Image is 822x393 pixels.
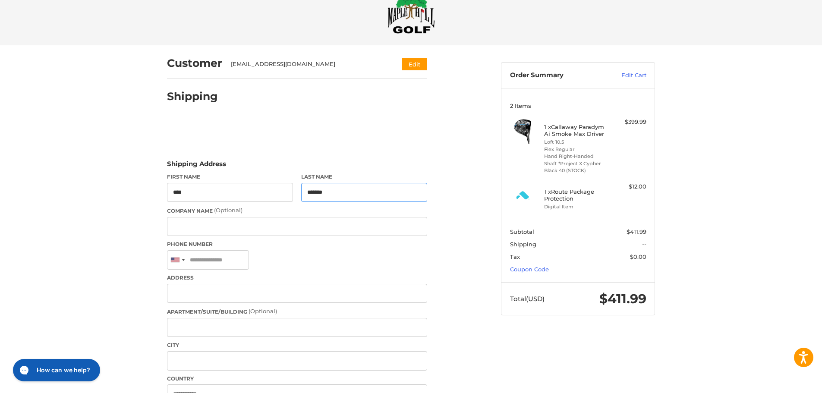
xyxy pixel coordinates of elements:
[510,295,545,303] span: Total (USD)
[167,240,427,248] label: Phone Number
[402,58,427,70] button: Edit
[167,251,187,269] div: United States: +1
[167,206,427,215] label: Company Name
[627,228,646,235] span: $411.99
[630,253,646,260] span: $0.00
[544,153,610,160] li: Hand Right-Handed
[544,138,610,146] li: Loft 10.5
[231,60,386,69] div: [EMAIL_ADDRESS][DOMAIN_NAME]
[167,159,226,173] legend: Shipping Address
[544,123,610,138] h4: 1 x Callaway Paradym Ai Smoke Max Driver
[167,375,427,383] label: Country
[510,102,646,109] h3: 2 Items
[544,188,610,202] h4: 1 x Route Package Protection
[214,207,243,214] small: (Optional)
[510,253,520,260] span: Tax
[544,146,610,153] li: Flex Regular
[167,90,218,103] h2: Shipping
[544,160,610,174] li: Shaft *Project X Cypher Black 40 (STOCK)
[510,71,603,80] h3: Order Summary
[510,241,536,248] span: Shipping
[167,274,427,282] label: Address
[544,203,610,211] li: Digital Item
[301,173,427,181] label: Last Name
[612,118,646,126] div: $399.99
[642,241,646,248] span: --
[612,182,646,191] div: $12.00
[510,266,549,273] a: Coupon Code
[599,291,646,307] span: $411.99
[167,173,293,181] label: First Name
[167,57,222,70] h2: Customer
[249,308,277,314] small: (Optional)
[9,356,103,384] iframe: Gorgias live chat messenger
[167,307,427,316] label: Apartment/Suite/Building
[167,341,427,349] label: City
[510,228,534,235] span: Subtotal
[603,71,646,80] a: Edit Cart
